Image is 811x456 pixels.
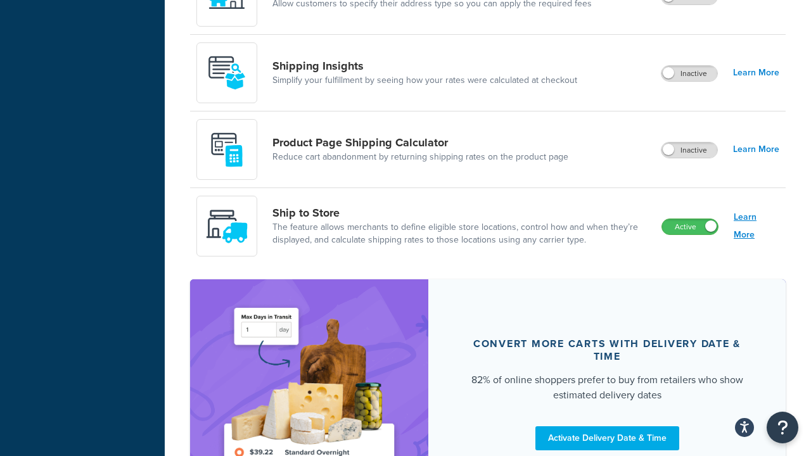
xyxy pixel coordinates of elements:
img: Acw9rhKYsOEjAAAAAElFTkSuQmCC [205,51,249,95]
label: Inactive [661,66,717,81]
label: Inactive [661,142,717,158]
label: Active [662,219,718,234]
div: 82% of online shoppers prefer to buy from retailers who show estimated delivery dates [459,372,755,403]
a: Learn More [734,208,779,244]
a: The feature allows merchants to define eligible store locations, control how and when they’re dis... [272,221,651,246]
a: Ship to Store [272,206,651,220]
a: Learn More [733,64,779,82]
a: Activate Delivery Date & Time [535,426,679,450]
a: Reduce cart abandonment by returning shipping rates on the product page [272,151,568,163]
a: Simplify your fulfillment by seeing how your rates were calculated at checkout [272,74,577,87]
div: Convert more carts with delivery date & time [459,338,755,363]
img: +D8d0cXZM7VpdAAAAAElFTkSuQmCC [205,127,249,172]
a: Product Page Shipping Calculator [272,136,568,149]
a: Shipping Insights [272,59,577,73]
a: Learn More [733,141,779,158]
img: icon-duo-feat-ship-to-store-7c4d6248.svg [205,204,249,248]
button: Open Resource Center [767,412,798,443]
